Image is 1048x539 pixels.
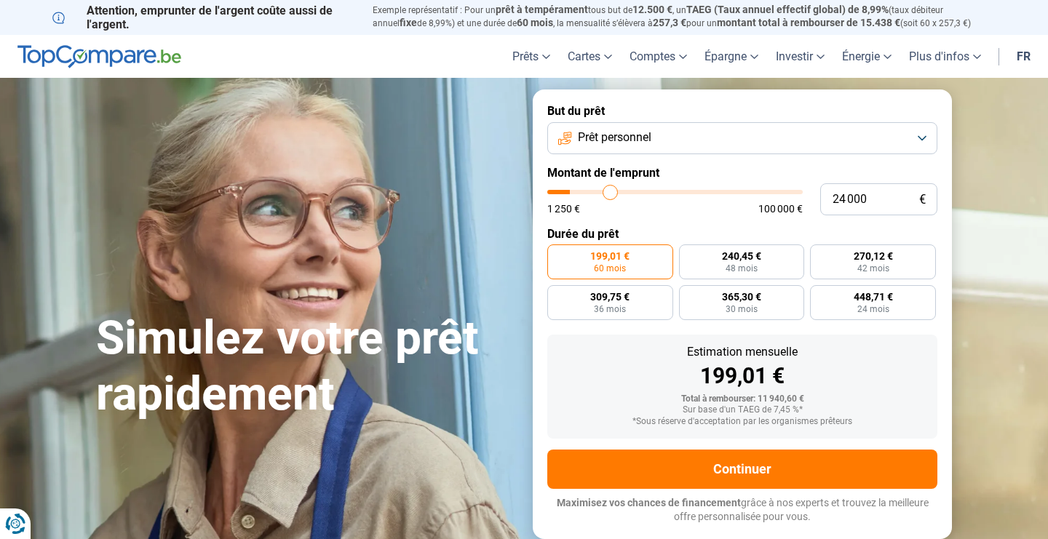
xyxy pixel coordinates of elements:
[919,193,926,206] span: €
[547,227,937,241] label: Durée du prêt
[696,35,767,78] a: Épargne
[833,35,900,78] a: Énergie
[632,4,672,15] span: 12.500 €
[726,305,758,314] span: 30 mois
[722,251,761,261] span: 240,45 €
[857,305,889,314] span: 24 mois
[547,204,580,214] span: 1 250 €
[559,417,926,427] div: *Sous réserve d'acceptation par les organismes prêteurs
[594,264,626,273] span: 60 mois
[590,251,630,261] span: 199,01 €
[578,129,651,145] span: Prêt personnel
[557,497,741,508] span: Maximisez vos chances de financement
[726,264,758,273] span: 48 mois
[547,450,937,489] button: Continuer
[52,4,355,31] p: Attention, emprunter de l'argent coûte aussi de l'argent.
[17,45,181,68] img: TopCompare
[517,17,553,28] span: 60 mois
[686,4,889,15] span: TAEG (Taux annuel effectif global) de 8,99%
[559,394,926,404] div: Total à rembourser: 11 940,60 €
[547,104,937,118] label: But du prêt
[590,292,630,302] span: 309,75 €
[722,292,761,302] span: 365,30 €
[621,35,696,78] a: Comptes
[1008,35,1039,78] a: fr
[400,17,417,28] span: fixe
[559,35,621,78] a: Cartes
[96,311,515,423] h1: Simulez votre prêt rapidement
[547,122,937,154] button: Prêt personnel
[854,292,893,302] span: 448,71 €
[594,305,626,314] span: 36 mois
[559,346,926,358] div: Estimation mensuelle
[767,35,833,78] a: Investir
[547,166,937,180] label: Montant de l'emprunt
[373,4,996,30] p: Exemple représentatif : Pour un tous but de , un (taux débiteur annuel de 8,99%) et une durée de ...
[653,17,686,28] span: 257,3 €
[559,405,926,415] div: Sur base d'un TAEG de 7,45 %*
[547,496,937,524] p: grâce à nos experts et trouvez la meilleure offre personnalisée pour vous.
[900,35,990,78] a: Plus d'infos
[857,264,889,273] span: 42 mois
[854,251,893,261] span: 270,12 €
[559,365,926,387] div: 199,01 €
[758,204,803,214] span: 100 000 €
[496,4,588,15] span: prêt à tempérament
[504,35,559,78] a: Prêts
[717,17,900,28] span: montant total à rembourser de 15.438 €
